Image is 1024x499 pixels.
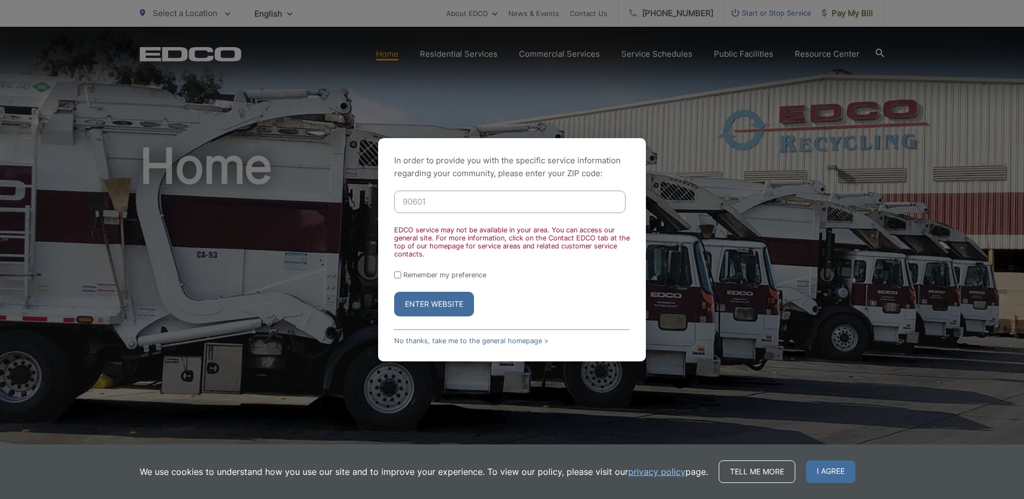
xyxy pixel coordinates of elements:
span: I agree [806,460,855,483]
div: EDCO service may not be available in your area. You can access our general site. For more informa... [394,226,630,258]
p: We use cookies to understand how you use our site and to improve your experience. To view our pol... [140,465,708,478]
input: Enter ZIP Code [394,191,626,213]
button: Enter Website [394,292,474,316]
a: Tell me more [719,460,795,483]
label: Remember my preference [403,271,486,279]
p: In order to provide you with the specific service information regarding your community, please en... [394,154,630,180]
a: No thanks, take me to the general homepage > [394,337,548,345]
a: privacy policy [628,465,686,478]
